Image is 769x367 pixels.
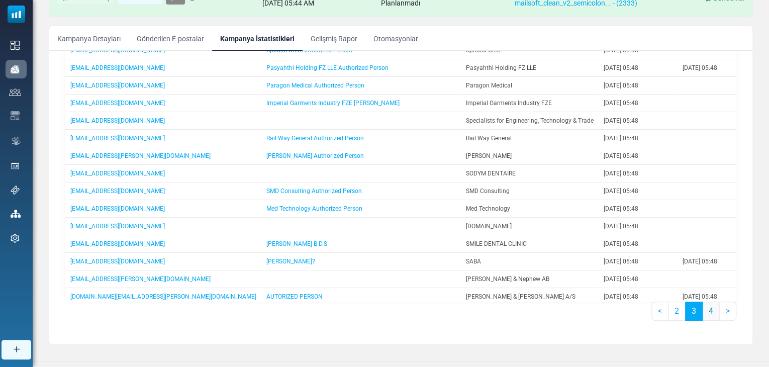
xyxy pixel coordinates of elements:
[266,188,362,195] a: SMD Consulting Authorized Person
[461,130,599,147] td: Rail Way General
[599,95,678,112] td: [DATE] 05:48
[599,200,678,218] td: [DATE] 05:48
[70,64,165,71] a: [EMAIL_ADDRESS][DOMAIN_NAME]
[461,165,599,182] td: SODYM DENTAIRE
[599,288,678,306] td: [DATE] 05:48
[461,147,599,165] td: [PERSON_NAME]
[266,258,315,265] a: [PERSON_NAME]?
[599,130,678,147] td: [DATE] 05:48
[599,59,678,77] td: [DATE] 05:48
[599,165,678,182] td: [DATE] 05:48
[70,135,165,142] a: [EMAIL_ADDRESS][DOMAIN_NAME]
[365,26,426,51] a: Otomasyonlar
[303,26,365,51] a: Gelişmiş Rapor
[70,223,165,230] a: [EMAIL_ADDRESS][DOMAIN_NAME]
[461,77,599,95] td: Paragon Medical
[461,218,599,235] td: [DOMAIN_NAME]
[599,270,678,288] td: [DATE] 05:48
[70,100,165,107] a: [EMAIL_ADDRESS][DOMAIN_NAME]
[266,205,362,212] a: Med Technology Authorized Person
[266,135,364,142] a: Rail Way General Authorized Person
[599,112,678,130] td: [DATE] 05:48
[678,59,741,77] td: [DATE] 05:48
[70,188,165,195] a: [EMAIL_ADDRESS][DOMAIN_NAME]
[8,6,25,23] img: mailsoftly_icon_blue_white.svg
[266,293,323,300] a: AUTORIZED PERSON
[678,288,741,306] td: [DATE] 05:48
[266,240,327,247] a: [PERSON_NAME] B.D.S
[461,235,599,253] td: SMILE DENTAL CLINIC
[599,147,678,165] td: [DATE] 05:48
[599,253,678,270] td: [DATE] 05:48
[49,26,129,51] a: Kampanya Detayları
[702,302,720,321] a: 4
[70,276,211,283] a: [EMAIL_ADDRESS][PERSON_NAME][DOMAIN_NAME]
[651,302,736,329] nav: Pages
[129,26,212,51] a: Gönderilen E-postalar
[461,95,599,112] td: Imperial Garments Industry FZE
[685,302,703,321] a: 3
[266,64,389,71] a: Pasyahthi Holding FZ LLE Authorized Person
[461,200,599,218] td: Med Technology
[11,161,20,170] img: landing_pages.svg
[599,182,678,200] td: [DATE] 05:48
[599,235,678,253] td: [DATE] 05:48
[70,293,256,300] a: [DOMAIN_NAME][EMAIL_ADDRESS][PERSON_NAME][DOMAIN_NAME]
[461,288,599,306] td: [PERSON_NAME] & [PERSON_NAME] A/S
[70,117,165,124] a: [EMAIL_ADDRESS][DOMAIN_NAME]
[70,205,165,212] a: [EMAIL_ADDRESS][DOMAIN_NAME]
[599,218,678,235] td: [DATE] 05:48
[461,253,599,270] td: SABA
[599,77,678,95] td: [DATE] 05:48
[266,82,364,89] a: Paragon Medical Authorized Person
[651,302,668,321] a: Previous
[719,302,736,321] a: Next
[70,82,165,89] a: [EMAIL_ADDRESS][DOMAIN_NAME]
[11,111,20,120] img: email-templates-icon.svg
[11,186,20,195] img: support-icon.svg
[70,170,165,177] a: [EMAIL_ADDRESS][DOMAIN_NAME]
[266,152,364,159] a: [PERSON_NAME] Authorized Person
[668,302,686,321] a: 2
[461,59,599,77] td: Pasyahthi Holding FZ LLE
[11,41,20,50] img: dashboard-icon.svg
[11,234,20,243] img: settings-icon.svg
[9,88,21,96] img: contacts-icon.svg
[678,253,741,270] td: [DATE] 05:48
[11,135,22,147] img: workflow.svg
[70,152,211,159] a: [EMAIL_ADDRESS][PERSON_NAME][DOMAIN_NAME]
[461,112,599,130] td: Specialists for Engineering, Technology & Trade
[70,258,165,265] a: [EMAIL_ADDRESS][DOMAIN_NAME]
[461,182,599,200] td: SMD Consulting
[461,270,599,288] td: [PERSON_NAME] & Nephew AB
[266,100,400,107] a: Imperial Garments Industry FZE [PERSON_NAME]
[212,26,303,51] a: Kampanya İstatistikleri
[11,65,20,73] img: campaigns-icon-active.png
[70,240,165,247] a: [EMAIL_ADDRESS][DOMAIN_NAME]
